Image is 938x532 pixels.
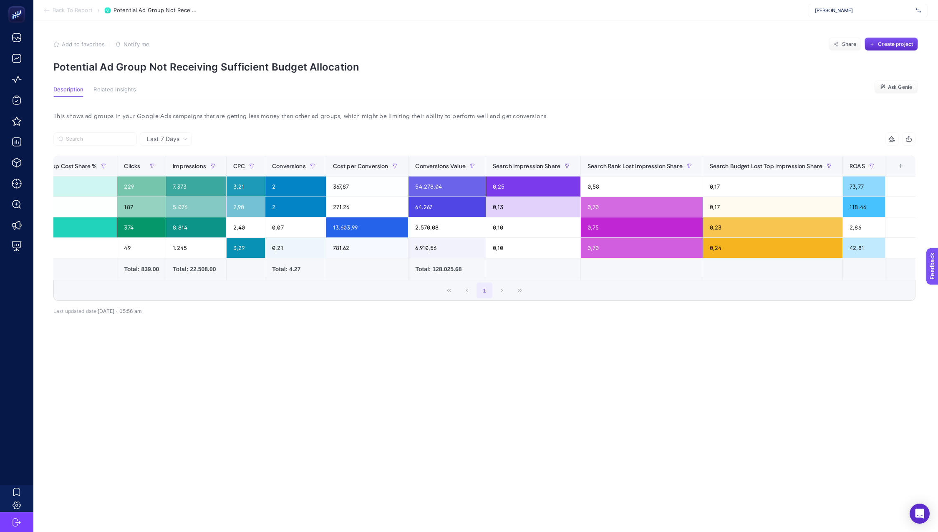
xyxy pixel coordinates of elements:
div: + [893,163,909,169]
div: 0,10 [486,217,580,237]
div: 0,70 [581,238,703,258]
div: 229 [117,176,166,197]
span: Cost per Conversion [333,163,388,169]
div: 2 [265,176,326,197]
div: 33,01 [26,217,117,237]
div: Total: 22.508.00 [173,265,219,273]
div: 16,48 [26,176,117,197]
div: 0,75 [581,217,703,237]
div: 2 [265,197,326,217]
div: This shows ad groups in your Google Ads campaigns that are getting less money than other ad group... [47,111,922,122]
div: 1.245 [166,238,226,258]
span: Last updated date: [53,308,98,314]
div: Total: 839.00 [124,265,159,273]
div: 0,17 [703,197,842,217]
button: 1 [477,282,492,298]
button: Description [53,86,83,97]
div: 781,62 [326,238,408,258]
div: Total: 128.025.68 [415,265,479,273]
button: Ask Genie [874,81,918,94]
div: 15 items selected [892,163,899,181]
button: Add to favorites [53,41,105,48]
span: / [98,7,100,13]
button: Notify me [115,41,149,48]
img: svg%3e [916,6,921,15]
div: 3,21 [227,176,265,197]
div: 118,46 [843,197,885,217]
div: 42,81 [843,238,885,258]
div: 0,25 [486,176,580,197]
span: ROAS [850,163,865,169]
span: Search Budget Lost Top Impression Share [710,163,822,169]
button: Create project [865,38,918,51]
div: Last 7 Days [53,146,915,314]
span: Related Insights [93,86,136,93]
div: 73,77 [843,176,885,197]
div: 0,70 [581,197,703,217]
span: Potential Ad Group Not Receiving Sufficient Budget Allocation [113,7,197,14]
div: 0,23 [703,217,842,237]
div: 13.603,99 [326,217,408,237]
span: Impressions [173,163,206,169]
div: 2,90 [227,197,265,217]
div: Open Intercom Messenger [910,504,930,524]
span: Add to favorites [62,41,105,48]
span: Share [842,41,857,48]
input: Search [66,136,132,142]
span: Ad Group Cost Share % [33,163,97,169]
div: 0,17 [703,176,842,197]
button: Share [829,38,861,51]
div: 367,87 [326,176,408,197]
div: 0,07 [265,217,326,237]
button: Related Insights [93,86,136,97]
div: 11,91 [26,238,117,258]
span: Clicks [124,163,140,169]
span: Ask Genie [888,84,912,91]
div: 2,86 [843,217,885,237]
span: [PERSON_NAME] [815,7,913,14]
div: 3,29 [227,238,265,258]
div: 0,21 [265,238,326,258]
div: 187 [117,197,166,217]
span: [DATE]・05:56 am [98,308,141,314]
span: Search Rank Lost Impression Share [588,163,683,169]
div: 6.910,56 [408,238,485,258]
span: Back To Report [53,7,93,14]
div: 54.278,04 [408,176,485,197]
span: Last 7 Days [147,135,179,143]
div: 0,10 [486,238,580,258]
span: Conversions Value [415,163,465,169]
span: Search Impression Share [493,163,560,169]
span: Feedback [5,3,32,9]
div: 0,58 [581,176,703,197]
div: 0,13 [486,197,580,217]
div: 2.570,08 [408,217,485,237]
span: CPC [233,163,245,169]
span: Create project [878,41,913,48]
p: Potential Ad Group Not Receiving Sufficient Budget Allocation [53,61,918,73]
span: Notify me [124,41,149,48]
div: 8.814 [166,217,226,237]
div: 374 [117,217,166,237]
div: 2,40 [227,217,265,237]
span: Conversions [272,163,306,169]
div: 12,15 [26,197,117,217]
div: 64.267 [408,197,485,217]
div: 49 [117,238,166,258]
div: Total: 4.27 [272,265,319,273]
div: 271,26 [326,197,408,217]
span: Description [53,86,83,93]
div: 5.076 [166,197,226,217]
div: 0,24 [703,238,842,258]
div: 7.373 [166,176,226,197]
